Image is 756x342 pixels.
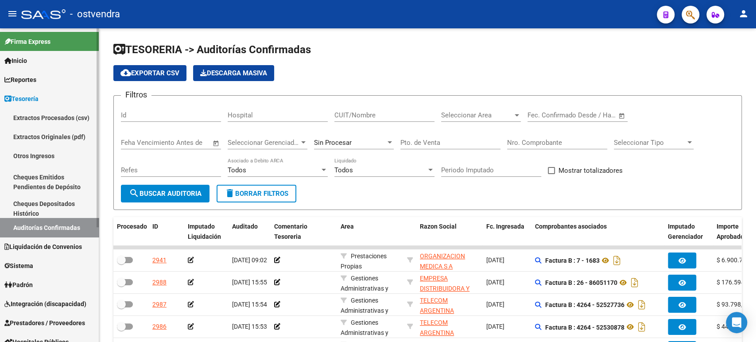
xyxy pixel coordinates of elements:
span: [DATE] 09:02 [232,256,267,264]
mat-icon: delete [225,188,235,198]
span: Area [341,223,354,230]
span: [DATE] 15:54 [232,301,267,308]
span: Comentario Tesoreria [274,223,307,240]
div: 2987 [152,299,167,310]
span: Gestiones Administrativas y Otros [341,275,388,302]
span: Prestadores / Proveedores [4,318,85,328]
i: Descargar documento [636,320,647,334]
datatable-header-cell: Procesado [113,217,149,246]
span: Buscar Auditoria [129,190,202,198]
span: TESORERIA -> Auditorías Confirmadas [113,43,311,56]
span: Seleccionar Tipo [614,139,686,147]
i: Descargar documento [636,298,647,312]
div: - 33694503859 [420,251,479,270]
span: Procesado [117,223,147,230]
span: Imputado Gerenciador [668,223,703,240]
span: Fc. Ingresada [486,223,524,230]
span: [DATE] 15:55 [232,279,267,286]
input: Fecha fin [571,111,614,119]
button: Exportar CSV [113,65,186,81]
span: Gestiones Administrativas y Otros [341,297,388,324]
strong: Factura B : 4264 - 52530878 [545,323,624,330]
div: 2988 [152,277,167,288]
span: [DATE] [486,301,504,308]
span: Comprobantes asociados [535,223,607,230]
span: Integración (discapacidad) [4,299,86,309]
span: [DATE] [486,256,504,264]
span: Descarga Masiva [200,69,267,77]
i: Descargar documento [611,253,623,268]
div: 2986 [152,322,167,332]
strong: Factura B : 26 - 86051170 [545,279,617,286]
datatable-header-cell: Razon Social [416,217,483,246]
span: [DATE] 15:53 [232,323,267,330]
i: Descargar documento [629,276,640,290]
span: Firma Express [4,37,50,47]
h3: Filtros [121,89,151,101]
span: Inicio [4,56,27,66]
datatable-header-cell: Area [337,217,403,246]
span: Importe Aprobado [717,223,744,240]
span: - ostvendra [70,4,120,24]
app-download-masive: Descarga masiva de comprobantes (adjuntos) [193,65,274,81]
span: Seleccionar Gerenciador [228,139,299,147]
span: Exportar CSV [120,69,179,77]
div: - 30655116202 [420,273,479,292]
span: Todos [228,166,246,174]
span: $ 44.019,80 [717,323,749,330]
div: - 30639453738 [420,295,479,314]
mat-icon: menu [7,8,18,19]
span: TELECOM ARGENTINA SOCIEDAD ANONIMA [420,297,479,324]
span: Sin Procesar [314,139,352,147]
span: [DATE] [486,323,504,330]
mat-icon: person [738,8,749,19]
span: Borrar Filtros [225,190,288,198]
span: Prestaciones Propias [341,253,387,270]
strong: Factura B : 7 - 1683 [545,257,600,264]
span: Padrón [4,280,33,290]
button: Buscar Auditoria [121,185,209,202]
span: $ 176.594,64 [717,279,753,286]
span: Imputado Liquidación [188,223,221,240]
span: EMPRESA DISTRIBUIDORA Y COMERCIALIZADORA NORTE SOCIEDAD ANONIMA (EDENOR S A) [420,275,480,332]
button: Open calendar [617,111,627,121]
mat-icon: search [129,188,140,198]
datatable-header-cell: ID [149,217,184,246]
span: ORGANIZACION MEDICA S A [420,253,465,270]
input: Fecha inicio [527,111,563,119]
datatable-header-cell: Comentario Tesoreria [271,217,337,246]
span: Reportes [4,75,36,85]
span: Todos [334,166,353,174]
span: Mostrar totalizadores [558,165,623,176]
span: Seleccionar Area [441,111,513,119]
datatable-header-cell: Imputado Gerenciador [664,217,713,246]
button: Borrar Filtros [217,185,296,202]
span: $ 93.798,29 [717,301,749,308]
datatable-header-cell: Imputado Liquidación [184,217,229,246]
span: Sistema [4,261,33,271]
button: Descarga Masiva [193,65,274,81]
button: Open calendar [211,138,221,148]
datatable-header-cell: Auditado [229,217,271,246]
strong: Factura B : 4264 - 52527736 [545,301,624,308]
mat-icon: cloud_download [120,67,131,78]
span: [DATE] [486,279,504,286]
span: ID [152,223,158,230]
datatable-header-cell: Fc. Ingresada [483,217,531,246]
div: - 30639453738 [420,318,479,336]
span: Liquidación de Convenios [4,242,82,252]
div: Open Intercom Messenger [726,312,747,333]
datatable-header-cell: Comprobantes asociados [531,217,664,246]
span: Razon Social [420,223,457,230]
div: 2941 [152,255,167,265]
span: Tesorería [4,94,39,104]
span: Auditado [232,223,258,230]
